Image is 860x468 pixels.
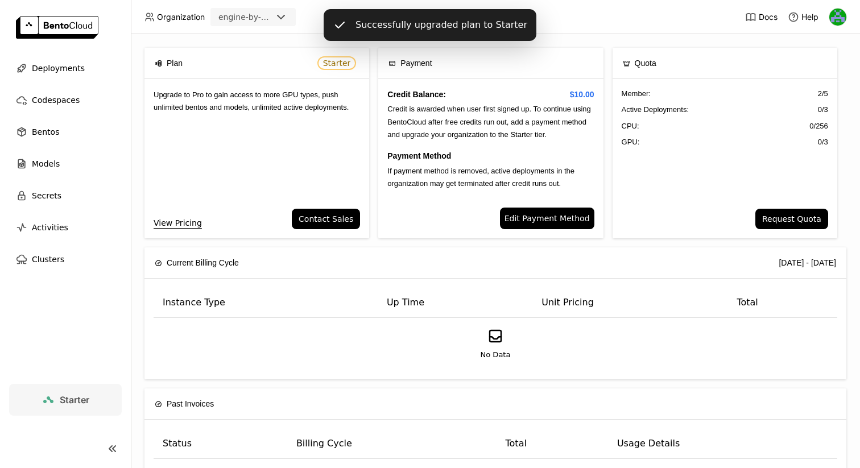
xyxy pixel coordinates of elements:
[622,136,640,148] span: GPU:
[9,89,122,111] a: Codespaces
[32,252,64,266] span: Clusters
[497,429,608,459] th: Total
[400,57,432,69] span: Payment
[779,256,836,269] div: [DATE] - [DATE]
[788,11,818,23] div: Help
[532,288,727,318] th: Unit Pricing
[727,288,837,318] th: Total
[635,57,656,69] span: Quota
[9,384,122,416] a: Starter
[378,288,532,318] th: Up Time
[818,88,828,100] span: 2 / 5
[16,16,98,39] img: logo
[32,221,68,234] span: Activities
[9,121,122,143] a: Bentos
[32,157,60,171] span: Models
[154,288,378,318] th: Instance Type
[9,248,122,271] a: Clusters
[323,59,351,68] span: Starter
[32,93,80,107] span: Codespaces
[809,121,828,132] span: 0 / 256
[505,212,590,225] span: Edit Payment Method
[387,167,574,188] span: If payment method is removed, active deployments in the organization may get terminated after cre...
[273,12,274,23] input: Selected engine-by-moneylion.
[500,208,594,229] a: Edit Payment Method
[622,88,651,100] span: Member :
[32,189,61,202] span: Secrets
[154,429,287,459] th: Status
[387,105,590,139] span: Credit is awarded when user first signed up. To continue using BentoCloud after free credits run ...
[167,256,239,269] span: Current Billing Cycle
[32,61,85,75] span: Deployments
[32,125,59,139] span: Bentos
[9,57,122,80] a: Deployments
[818,104,828,115] span: 0 / 3
[60,394,89,405] span: Starter
[287,429,497,459] th: Billing Cycle
[9,152,122,175] a: Models
[622,104,689,115] span: Active Deployments :
[570,88,594,101] span: $10.00
[167,397,214,410] span: Past Invoices
[9,216,122,239] a: Activities
[829,9,846,26] img: Gerardo Santacruz
[154,217,202,229] a: View Pricing
[801,12,818,22] span: Help
[481,349,511,361] span: No Data
[387,88,594,101] h4: Credit Balance:
[9,184,122,207] a: Secrets
[218,11,272,23] div: engine-by-moneylion
[157,12,205,22] span: Organization
[346,18,536,32] p: Successfully upgraded plan to Starter
[608,429,837,459] th: Usage Details
[154,90,349,111] span: Upgrade to Pro to gain access to more GPU types, push unlimited bentos and models, unlimited acti...
[759,12,778,22] span: Docs
[755,209,828,229] button: Request Quota
[622,121,639,132] span: CPU:
[292,209,360,229] button: Contact Sales
[818,136,828,148] span: 0 / 3
[745,11,778,23] a: Docs
[167,57,183,69] span: Plan
[387,150,594,162] h4: Payment Method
